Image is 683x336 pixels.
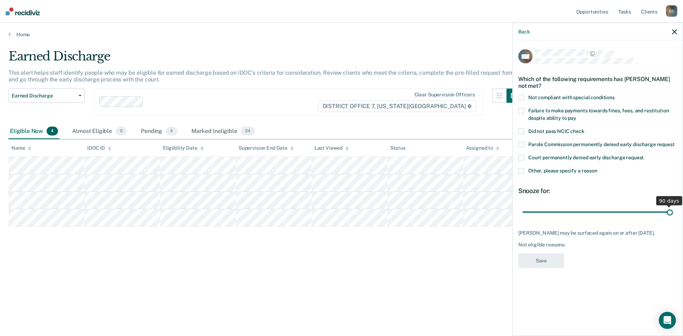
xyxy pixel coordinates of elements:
[666,5,677,17] div: E C
[518,230,677,236] div: [PERSON_NAME] may be surfaced again on or after [DATE].
[9,31,674,38] a: Home
[163,145,204,151] div: Eligibility Date
[528,155,644,160] span: Court permanently denied early discharge request
[318,101,476,112] span: DISTRICT OFFICE 7, [US_STATE][GEOGRAPHIC_DATA]
[239,145,294,151] div: Supervision End Date
[466,145,499,151] div: Assigned to
[518,70,677,95] div: Which of the following requirements has [PERSON_NAME] not met?
[87,145,111,151] div: IDOC ID
[518,242,677,248] div: Not eligible reasons:
[9,69,515,83] p: This alert helps staff identify people who may be eligible for earned discharge based on IDOC’s c...
[241,127,255,136] span: 24
[11,145,31,151] div: Name
[9,124,59,139] div: Eligible Now
[528,108,669,121] span: Failure to make payments towards fines, fees, and restitution despite ability to pay
[6,7,40,15] img: Recidiviz
[659,312,676,329] div: Open Intercom Messenger
[414,92,475,98] div: Clear supervision officers
[518,187,677,195] div: Snooze for:
[139,124,179,139] div: Pending
[518,28,530,34] button: Back
[528,95,615,100] span: Not compliant with special conditions
[390,145,406,151] div: Status
[116,127,127,136] span: 0
[71,124,128,139] div: Almost Eligible
[528,128,584,134] span: Did not pass NCIC check
[518,254,564,268] button: Save
[314,145,349,151] div: Last Viewed
[190,124,256,139] div: Marked Ineligible
[528,142,675,147] span: Parole Commission permanently denied early discharge request
[166,127,177,136] span: 4
[528,168,597,174] span: Other, please specify a reason
[9,49,521,69] div: Earned Discharge
[656,196,682,205] div: 90 days
[12,93,76,99] span: Earned Discharge
[47,127,58,136] span: 4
